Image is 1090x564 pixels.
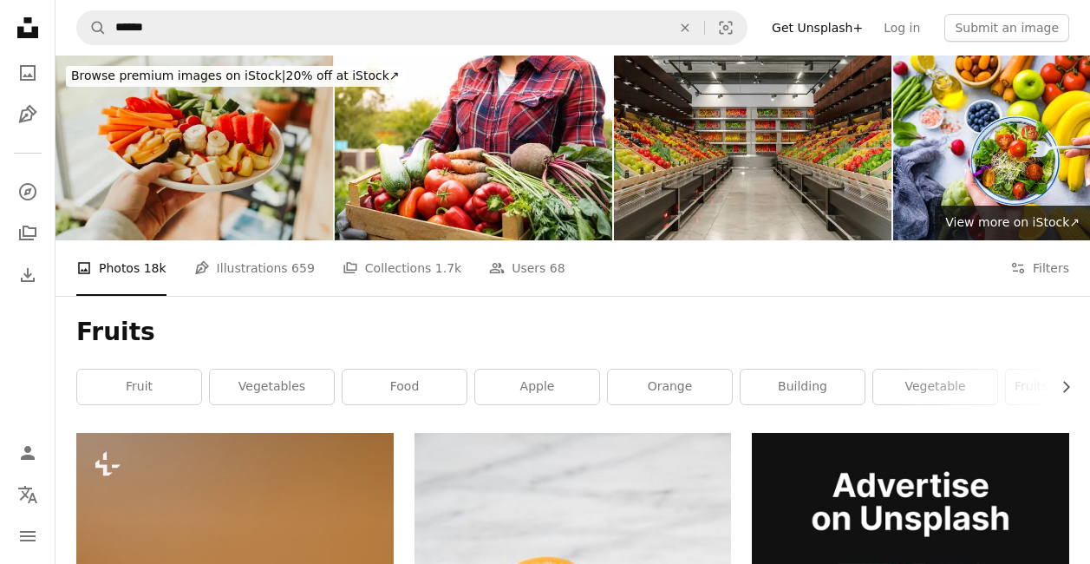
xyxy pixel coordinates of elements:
[10,258,45,292] a: Download History
[945,215,1080,229] span: View more on iStock ↗
[71,69,285,82] span: Browse premium images on iStock |
[550,259,565,278] span: 68
[76,10,747,45] form: Find visuals sitewide
[873,370,997,404] a: vegetable
[944,14,1069,42] button: Submit an image
[608,370,732,404] a: orange
[10,216,45,251] a: Collections
[741,370,865,404] a: building
[55,56,415,97] a: Browse premium images on iStock|20% off at iStock↗
[1010,240,1069,296] button: Filters
[873,14,930,42] a: Log in
[475,370,599,404] a: apple
[935,206,1090,240] a: View more on iStock↗
[343,240,461,296] a: Collections 1.7k
[1050,370,1069,404] button: scroll list to the right
[10,97,45,132] a: Illustrations
[705,11,747,44] button: Visual search
[335,56,612,240] img: wooden box with a crop of organic vegetables in the hands of a farmer in a greenhouse, harvesting...
[77,11,107,44] button: Search Unsplash
[10,519,45,554] button: Menu
[291,259,315,278] span: 659
[666,11,704,44] button: Clear
[194,240,315,296] a: Illustrations 659
[614,56,891,240] img: Close-up Of Fresh Vegetables And Fruits On Display In Supermarket
[10,56,45,90] a: Photos
[71,69,400,82] span: 20% off at iStock ↗
[76,317,1069,348] h1: Fruits
[210,370,334,404] a: vegetables
[55,56,333,240] img: Raw vegetables and fruit thats good for gut health microbiome
[10,477,45,512] button: Language
[435,259,461,278] span: 1.7k
[77,370,201,404] a: fruit
[10,174,45,209] a: Explore
[10,436,45,470] a: Log in / Sign up
[489,240,565,296] a: Users 68
[761,14,873,42] a: Get Unsplash+
[343,370,467,404] a: food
